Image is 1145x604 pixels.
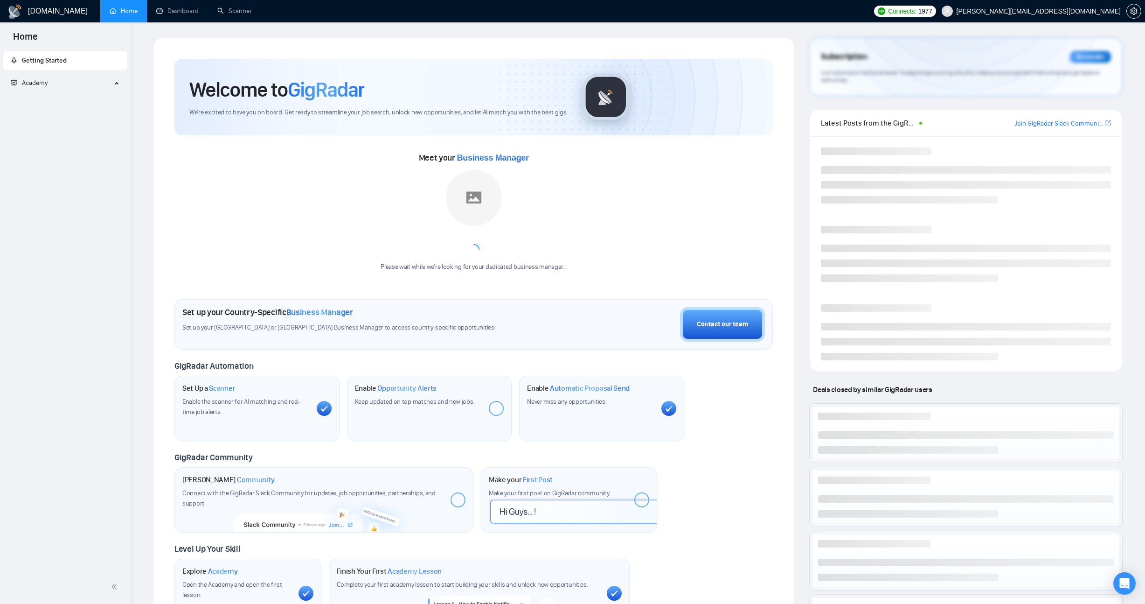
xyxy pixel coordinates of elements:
[6,30,45,49] span: Home
[288,77,364,102] span: GigRadar
[182,489,436,507] span: Connect with the GigRadar Slack Community for updates, job opportunities, partnerships, and support.
[918,6,932,16] span: 1977
[7,4,22,19] img: logo
[457,153,529,162] span: Business Manager
[174,452,253,463] span: GigRadar Community
[11,79,48,87] span: Academy
[182,384,235,393] h1: Set Up a
[209,384,235,393] span: Scanner
[174,544,240,554] span: Level Up Your Skill
[182,398,301,416] span: Enable the scanner for AI matching and real-time job alerts.
[680,307,765,342] button: Contact our team
[337,567,442,576] h1: Finish Your First
[237,475,275,485] span: Community
[11,79,17,86] span: fund-projection-screen
[583,74,629,120] img: gigradar-logo.png
[821,49,867,65] span: Subscription
[1105,119,1111,126] span: export
[3,51,127,70] li: Getting Started
[388,567,442,576] span: Academy Lesson
[11,57,17,63] span: rocket
[809,381,936,398] span: Deals closed by similar GigRadar users
[182,581,282,599] span: Open the Academy and open the first lesson.
[189,77,364,102] h1: Welcome to
[182,307,353,317] h1: Set up your Country-Specific
[208,567,238,576] span: Academy
[110,7,138,15] a: homeHome
[1105,119,1111,127] a: export
[489,475,553,485] h1: Make your
[697,319,748,330] div: Contact our team
[1113,572,1136,595] div: Open Intercom Messenger
[466,242,482,258] span: loading
[377,384,437,393] span: Opportunity Alerts
[821,69,1099,84] span: Your subscription will be renewed. To keep things running smoothly, make sure your payment method...
[1127,7,1141,15] span: setting
[217,7,252,15] a: searchScanner
[419,153,529,163] span: Meet your
[888,6,916,16] span: Connects:
[1070,51,1111,63] div: Reminder
[446,170,502,226] img: placeholder.png
[156,7,199,15] a: dashboardDashboard
[527,384,630,393] h1: Enable
[337,581,588,589] span: Complete your first academy lesson to start building your skills and unlock new opportunities.
[1126,4,1141,19] button: setting
[523,475,553,485] span: First Post
[286,307,353,317] span: Business Manager
[111,582,120,591] span: double-left
[182,323,532,332] span: Set up your [GEOGRAPHIC_DATA] or [GEOGRAPHIC_DATA] Business Manager to access country-specific op...
[1014,119,1103,129] a: Join GigRadar Slack Community
[375,263,572,272] div: Please wait while we're looking for your dedicated business manager...
[944,8,951,14] span: user
[182,567,238,576] h1: Explore
[821,117,916,129] span: Latest Posts from the GigRadar Community
[3,96,127,102] li: Academy Homepage
[235,490,413,533] img: slackcommunity-bg.png
[182,475,275,485] h1: [PERSON_NAME]
[174,361,253,371] span: GigRadar Automation
[22,56,67,64] span: Getting Started
[550,384,630,393] span: Automatic Proposal Send
[527,398,606,406] span: Never miss any opportunities.
[1126,7,1141,15] a: setting
[355,384,437,393] h1: Enable
[355,398,475,406] span: Keep updated on top matches and new jobs.
[878,7,885,15] img: upwork-logo.png
[189,108,568,117] span: We're excited to have you on board. Get ready to streamline your job search, unlock new opportuni...
[489,489,610,497] span: Make your first post on GigRadar community.
[22,79,48,87] span: Academy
